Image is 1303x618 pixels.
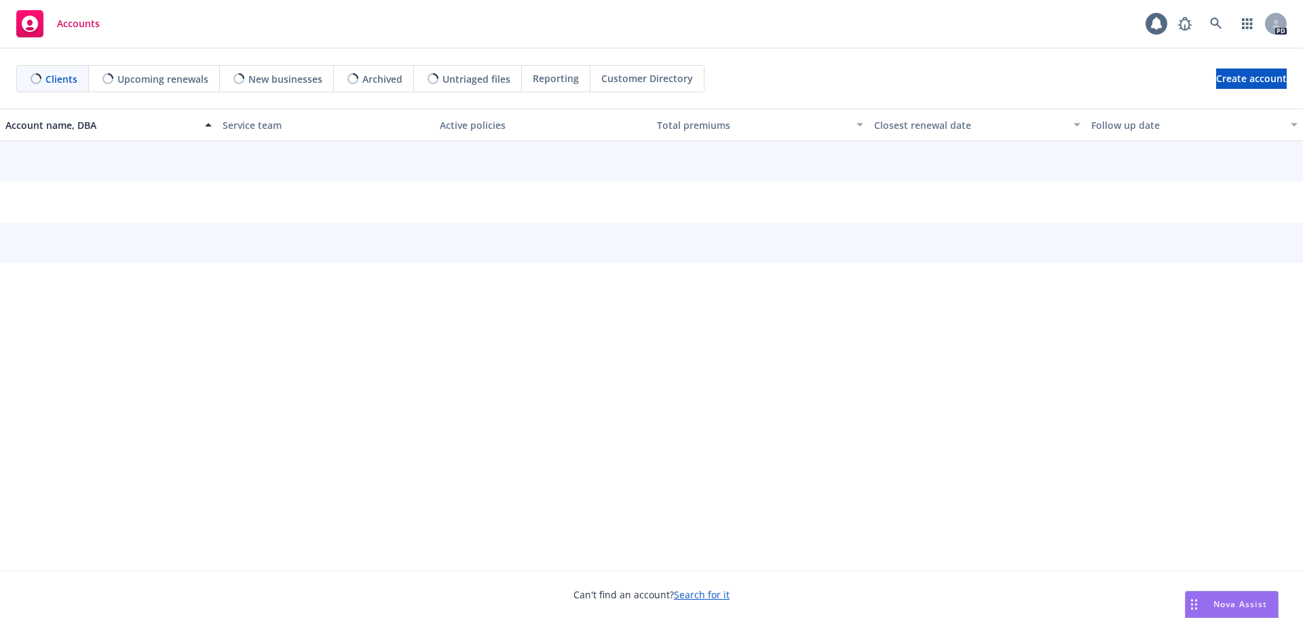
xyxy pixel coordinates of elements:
[533,71,579,85] span: Reporting
[45,72,77,86] span: Clients
[11,5,105,43] a: Accounts
[573,587,730,602] span: Can't find an account?
[248,72,322,86] span: New businesses
[117,72,208,86] span: Upcoming renewals
[362,72,402,86] span: Archived
[5,118,197,132] div: Account name, DBA
[1234,10,1261,37] a: Switch app
[1216,66,1287,92] span: Create account
[601,71,693,85] span: Customer Directory
[57,18,100,29] span: Accounts
[442,72,510,86] span: Untriaged files
[1216,69,1287,89] a: Create account
[674,588,730,601] a: Search for it
[1091,118,1283,132] div: Follow up date
[1203,10,1230,37] a: Search
[1171,10,1198,37] a: Report a Bug
[1186,592,1203,617] div: Drag to move
[874,118,1065,132] div: Closest renewal date
[217,109,434,141] button: Service team
[657,118,848,132] div: Total premiums
[434,109,651,141] button: Active policies
[223,118,429,132] div: Service team
[1185,591,1279,618] button: Nova Assist
[440,118,646,132] div: Active policies
[1086,109,1303,141] button: Follow up date
[869,109,1086,141] button: Closest renewal date
[1213,598,1267,610] span: Nova Assist
[651,109,869,141] button: Total premiums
